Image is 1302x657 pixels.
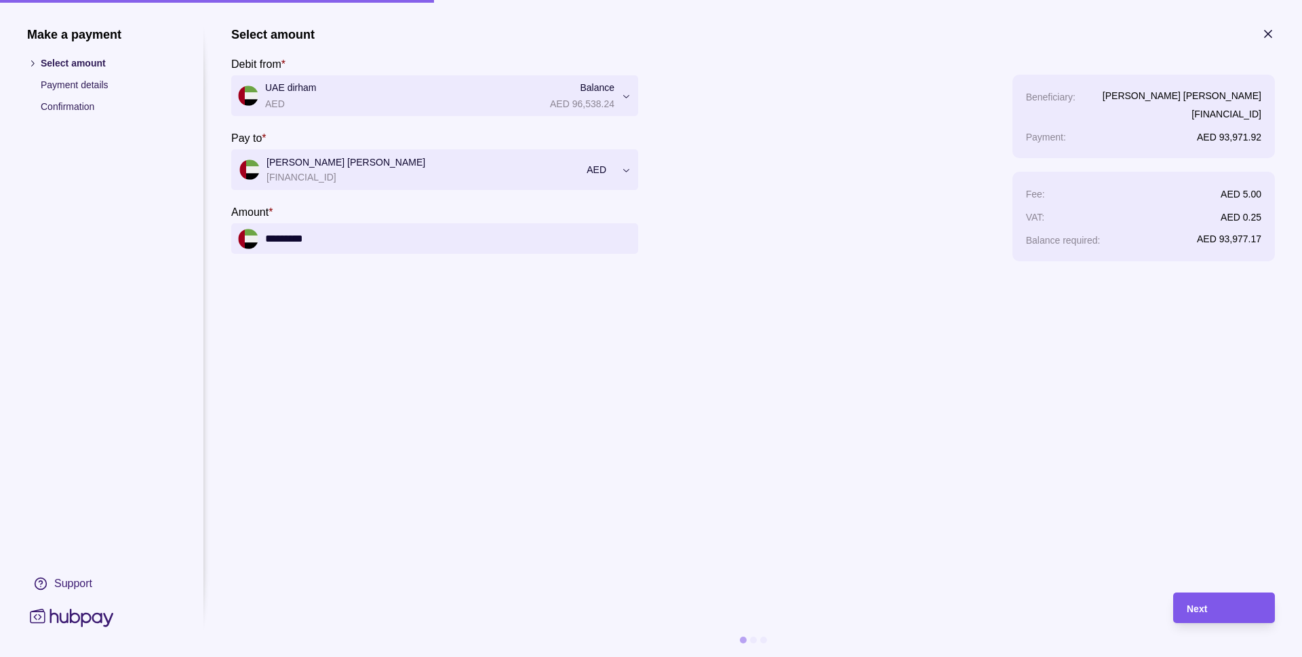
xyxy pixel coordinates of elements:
[27,27,176,42] h1: Make a payment
[1103,88,1261,103] p: [PERSON_NAME] [PERSON_NAME]
[231,130,267,146] label: Pay to
[1026,92,1076,102] p: Beneficiary :
[1221,189,1261,200] p: AED 5.00
[1026,212,1045,223] p: VAT :
[231,204,273,220] label: Amount
[1221,212,1261,223] p: AED 0.25
[231,132,262,144] p: Pay to
[1026,235,1101,246] p: Balance required :
[1197,233,1261,244] p: AED 93,977.17
[1173,593,1275,623] button: Next
[1197,132,1261,143] p: AED 93,971.92
[265,223,631,254] input: amount
[231,58,281,70] p: Debit from
[1026,189,1045,200] p: Fee :
[1187,603,1207,614] span: Next
[41,56,176,71] p: Select amount
[41,77,176,92] p: Payment details
[231,56,285,72] label: Debit from
[41,99,176,114] p: Confirmation
[231,206,269,218] p: Amount
[1026,132,1066,143] p: Payment :
[238,229,258,249] img: ae
[239,159,260,180] img: ae
[267,155,580,170] p: [PERSON_NAME] [PERSON_NAME]
[27,569,176,598] a: Support
[231,27,315,42] h1: Select amount
[1103,107,1261,121] p: [FINANCIAL_ID]
[54,576,92,591] div: Support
